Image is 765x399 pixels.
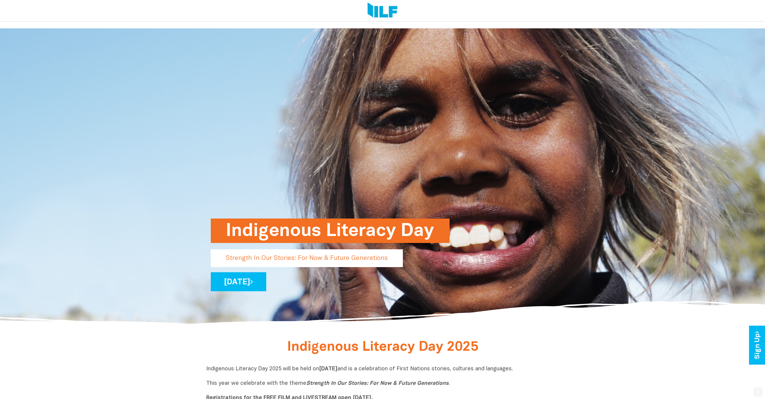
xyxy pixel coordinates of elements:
i: Strength In Our Stories: For Now & Future Generations [306,381,449,386]
div: Scroll Back to Top [754,388,763,397]
b: [DATE] [319,366,337,372]
h1: Indigenous Literacy Day [226,219,435,243]
a: [DATE] [211,272,266,291]
span: Indigenous Literacy Day 2025 [287,341,478,353]
img: Logo [368,2,397,19]
p: Strength In Our Stories: For Now & Future Generations [211,249,403,267]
